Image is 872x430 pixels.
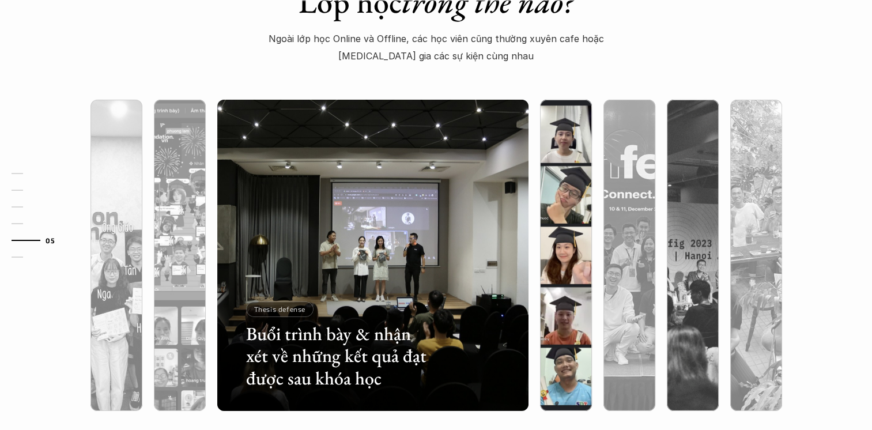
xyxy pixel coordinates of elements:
p: Thesis defense [254,305,305,313]
p: Ngoài lớp học Online và Offline, các học viên cũng thường xuyên cafe hoặc [MEDICAL_DATA] gia các ... [261,30,611,65]
h3: Buổi trình bày & nhận xét về những kết quả đạt được sau khóa học [246,323,432,389]
a: 05 [12,233,66,247]
strong: 05 [46,236,55,244]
